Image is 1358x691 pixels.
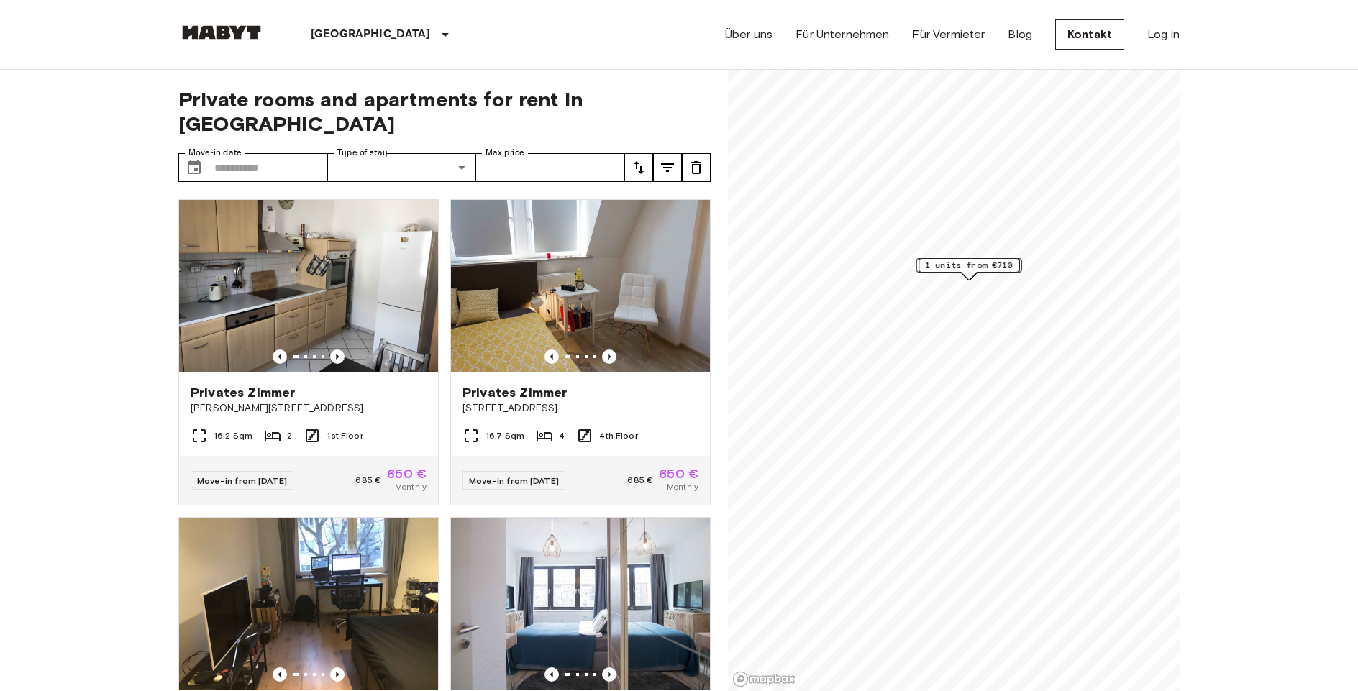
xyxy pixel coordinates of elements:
[544,349,559,364] button: Previous image
[1147,26,1180,43] a: Log in
[919,258,1019,280] div: Map marker
[796,26,889,43] a: Für Unternehmen
[925,259,1013,272] span: 1 units from €710
[387,467,427,480] span: 650 €
[179,200,438,372] img: Marketing picture of unit DE-04-031-001-01HF
[214,429,252,442] span: 16.2 Sqm
[330,349,345,364] button: Previous image
[486,429,524,442] span: 16.7 Sqm
[486,147,524,159] label: Max price
[273,349,287,364] button: Previous image
[682,153,711,182] button: tune
[627,474,653,487] span: 685 €
[732,671,796,687] a: Mapbox logo
[180,153,209,182] button: Choose date
[179,518,438,690] img: Marketing picture of unit DE-04-027-001-01HF
[197,475,287,486] span: Move-in from [DATE]
[191,384,295,401] span: Privates Zimmer
[337,147,388,159] label: Type of stay
[287,429,292,442] span: 2
[191,401,427,416] span: [PERSON_NAME][STREET_ADDRESS]
[355,474,381,487] span: 685 €
[327,429,363,442] span: 1st Floor
[602,667,616,682] button: Previous image
[178,87,711,136] span: Private rooms and apartments for rent in [GEOGRAPHIC_DATA]
[916,258,1022,280] div: Map marker
[602,349,616,364] button: Previous image
[450,199,711,505] a: Marketing picture of unit DE-04-013-001-01HFPrevious imagePrevious imagePrivates Zimmer[STREET_AD...
[462,384,567,401] span: Privates Zimmer
[912,26,985,43] a: Für Vermieter
[178,199,439,505] a: Marketing picture of unit DE-04-031-001-01HFPrevious imagePrevious imagePrivates Zimmer[PERSON_NA...
[273,667,287,682] button: Previous image
[725,26,773,43] a: Über uns
[451,200,710,372] img: Marketing picture of unit DE-04-013-001-01HF
[667,480,698,493] span: Monthly
[624,153,653,182] button: tune
[1055,19,1124,50] a: Kontakt
[451,518,710,690] img: Marketing picture of unit DE-04-042-001-02HF
[599,429,637,442] span: 4th Floor
[395,480,427,493] span: Monthly
[659,467,698,480] span: 650 €
[559,429,565,442] span: 4
[653,153,682,182] button: tune
[178,25,265,40] img: Habyt
[1008,26,1032,43] a: Blog
[469,475,559,486] span: Move-in from [DATE]
[188,147,242,159] label: Move-in date
[311,26,431,43] p: [GEOGRAPHIC_DATA]
[330,667,345,682] button: Previous image
[544,667,559,682] button: Previous image
[462,401,698,416] span: [STREET_ADDRESS]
